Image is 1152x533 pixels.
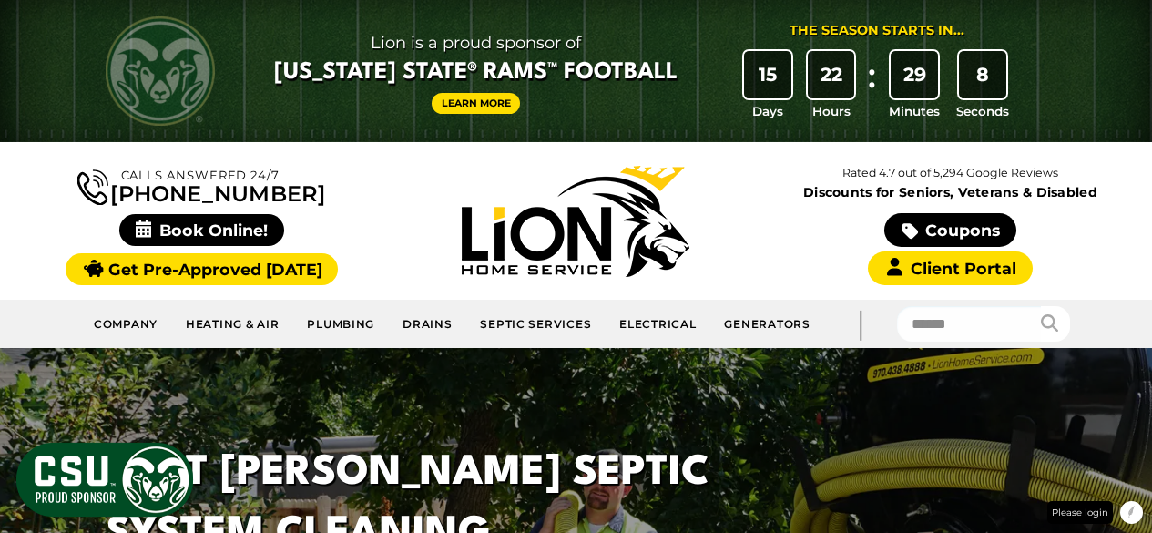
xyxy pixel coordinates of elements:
img: CSU Sponsor Badge [14,440,196,519]
a: Plumbing [293,307,389,341]
div: | [824,300,897,348]
span: Book Online! [119,214,284,246]
a: Drains [389,307,466,341]
a: Electrical [606,307,710,341]
a: Learn More [432,93,521,114]
a: Get Pre-Approved [DATE] [66,253,338,285]
span: Days [752,102,783,120]
span: Hours [812,102,851,120]
span: Minutes [889,102,940,120]
a: Generators [710,307,823,341]
div: 8 [959,51,1006,98]
span: Discounts for Seniors, Veterans & Disabled [767,186,1134,199]
p: Rated 4.7 out of 5,294 Google Reviews [763,163,1137,183]
a: Company [80,307,172,341]
a: Septic Services [466,307,606,341]
span: Seconds [956,102,1009,120]
span: [US_STATE] State® Rams™ Football [274,57,678,88]
div: 15 [744,51,791,98]
div: 29 [891,51,938,98]
div: 22 [808,51,855,98]
span: Lion is a proud sponsor of [274,28,678,57]
img: Lion Home Service [462,166,689,277]
a: Heating & Air [172,307,293,341]
a: Client Portal [868,251,1032,285]
div: The Season Starts in... [790,21,964,41]
div: : [862,51,881,121]
a: Coupons [884,213,1015,247]
img: CSU Rams logo [106,16,215,126]
a: [PHONE_NUMBER] [77,166,325,205]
